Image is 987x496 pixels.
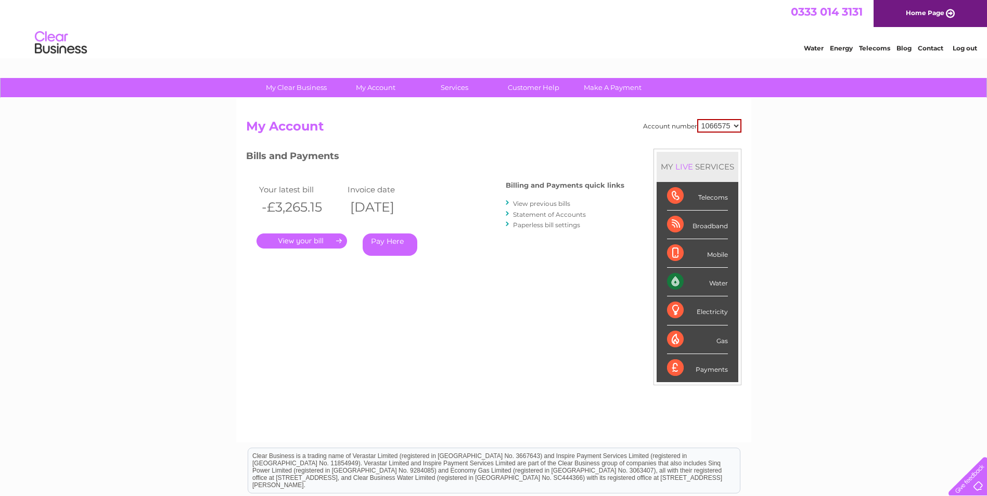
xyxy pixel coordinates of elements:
[257,233,347,249] a: .
[246,149,624,167] h3: Bills and Payments
[513,211,586,218] a: Statement of Accounts
[412,78,497,97] a: Services
[246,119,741,139] h2: My Account
[667,182,728,211] div: Telecoms
[257,197,345,218] th: -£3,265.15
[667,239,728,268] div: Mobile
[896,44,912,52] a: Blog
[513,200,570,207] a: View previous bills
[506,181,624,189] h4: Billing and Payments quick links
[830,44,853,52] a: Energy
[491,78,576,97] a: Customer Help
[257,182,345,197] td: Your latest bill
[643,119,741,133] div: Account number
[667,296,728,325] div: Electricity
[332,78,418,97] a: My Account
[804,44,824,52] a: Water
[667,211,728,239] div: Broadband
[667,268,728,296] div: Water
[918,44,943,52] a: Contact
[248,6,740,50] div: Clear Business is a trading name of Verastar Limited (registered in [GEOGRAPHIC_DATA] No. 3667643...
[673,162,695,172] div: LIVE
[34,27,87,59] img: logo.png
[657,152,738,181] div: MY SERVICES
[570,78,656,97] a: Make A Payment
[363,233,417,256] a: Pay Here
[791,5,863,18] a: 0333 014 3131
[859,44,890,52] a: Telecoms
[513,221,580,229] a: Paperless bill settings
[667,354,728,382] div: Payments
[667,325,728,354] div: Gas
[345,197,433,218] th: [DATE]
[953,44,977,52] a: Log out
[253,78,339,97] a: My Clear Business
[345,182,433,197] td: Invoice date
